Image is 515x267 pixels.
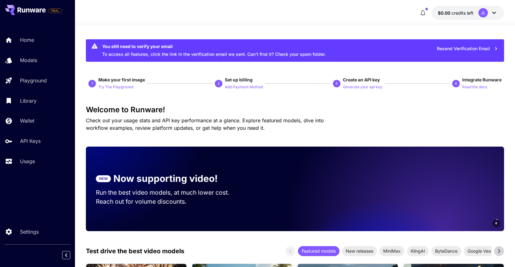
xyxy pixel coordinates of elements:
span: New releases [342,248,377,254]
p: Wallet [20,117,34,124]
button: Try The Playground [98,83,133,90]
span: Check out your usage stats and API key performance at a glance. Explore featured models, dive int... [86,117,324,131]
span: Featured models [298,248,339,254]
div: JL [478,8,488,17]
span: Google Veo [464,248,495,254]
span: Add your payment card to enable full platform functionality. [48,7,62,14]
p: Library [20,97,37,104]
span: Create an API key [343,77,380,82]
div: MiniMax [379,246,404,256]
h3: Welcome to Runware! [86,105,504,114]
div: $0.00 [438,10,473,16]
p: Run the best video models, at much lower cost. [96,188,241,197]
button: Resend Verification Email [433,42,502,55]
p: Add Payment Method [225,84,263,90]
div: Collapse sidebar [67,250,75,261]
button: Generate your api key [343,83,382,90]
span: credits left [452,10,473,16]
button: Add Payment Method [225,83,263,90]
span: Set up billing [225,77,253,82]
span: MiniMax [379,248,404,254]
p: 2 [218,81,220,86]
p: 3 [335,81,338,86]
p: 4 [455,81,457,86]
p: Reach out for volume discounts. [96,197,241,206]
p: NEW [99,176,108,182]
p: Try The Playground [98,84,133,90]
span: TRIAL [48,8,62,13]
div: New releases [342,246,377,256]
span: Make your first image [98,77,145,82]
p: API Keys [20,137,41,145]
p: Generate your api key [343,84,382,90]
span: Integrate Runware [462,77,502,82]
p: Test drive the best video models [86,246,184,256]
p: Usage [20,158,35,165]
p: Settings [20,228,39,235]
div: To access all features, click the link in the verification email we sent. Can’t find it? Check yo... [102,41,326,60]
button: $0.00JL [432,6,504,20]
p: Now supporting video! [113,172,218,186]
span: 6 [495,221,497,226]
div: KlingAI [407,246,429,256]
span: ByteDance [431,248,461,254]
span: $0.00 [438,10,452,16]
button: Collapse sidebar [62,251,70,259]
span: KlingAI [407,248,429,254]
p: Home [20,36,34,44]
div: Featured models [298,246,339,256]
div: ByteDance [431,246,461,256]
div: You still need to verify your email [102,43,326,50]
p: Playground [20,77,47,84]
div: Google Veo [464,246,495,256]
button: Read the docs [462,83,487,90]
p: Models [20,56,37,64]
p: Read the docs [462,84,487,90]
p: 1 [91,81,93,86]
